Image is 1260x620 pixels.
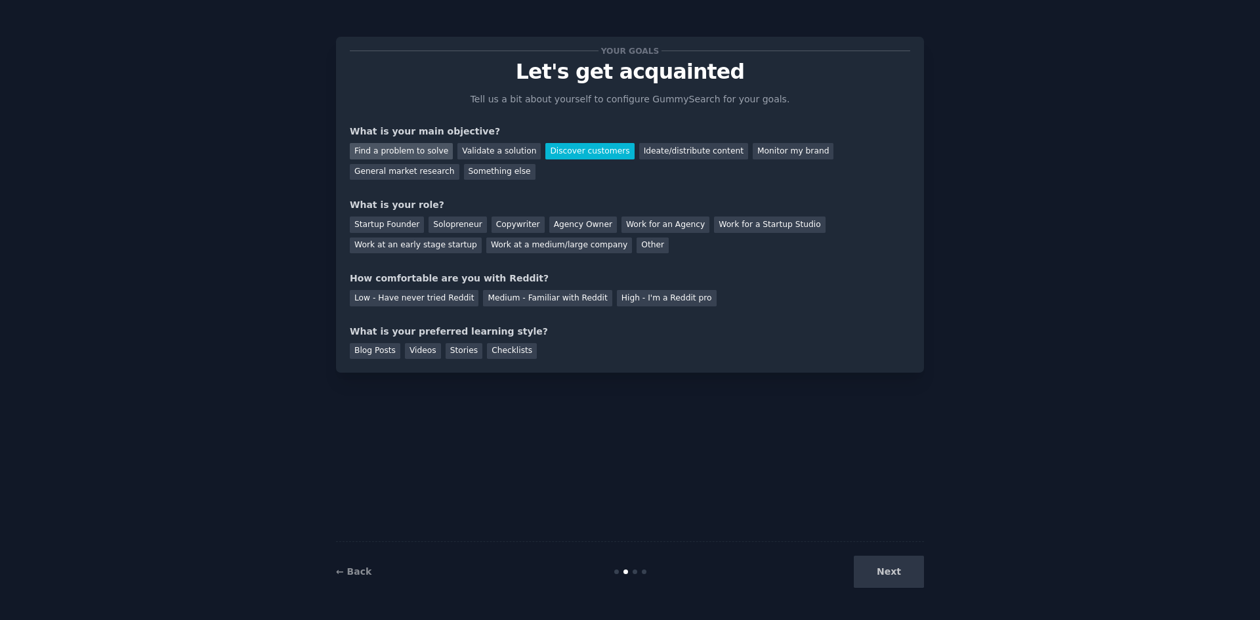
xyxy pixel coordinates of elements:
[487,343,537,360] div: Checklists
[486,238,632,254] div: Work at a medium/large company
[350,217,424,233] div: Startup Founder
[405,343,441,360] div: Videos
[446,343,482,360] div: Stories
[639,143,748,159] div: Ideate/distribute content
[549,217,617,233] div: Agency Owner
[492,217,545,233] div: Copywriter
[350,198,910,212] div: What is your role?
[621,217,709,233] div: Work for an Agency
[350,164,459,180] div: General market research
[545,143,634,159] div: Discover customers
[457,143,541,159] div: Validate a solution
[637,238,669,254] div: Other
[350,60,910,83] p: Let's get acquainted
[350,343,400,360] div: Blog Posts
[617,290,717,306] div: High - I'm a Reddit pro
[429,217,486,233] div: Solopreneur
[350,325,910,339] div: What is your preferred learning style?
[598,44,661,58] span: Your goals
[350,272,910,285] div: How comfortable are you with Reddit?
[350,143,453,159] div: Find a problem to solve
[753,143,833,159] div: Monitor my brand
[464,164,535,180] div: Something else
[350,238,482,254] div: Work at an early stage startup
[350,290,478,306] div: Low - Have never tried Reddit
[336,566,371,577] a: ← Back
[483,290,612,306] div: Medium - Familiar with Reddit
[465,93,795,106] p: Tell us a bit about yourself to configure GummySearch for your goals.
[714,217,825,233] div: Work for a Startup Studio
[350,125,910,138] div: What is your main objective?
